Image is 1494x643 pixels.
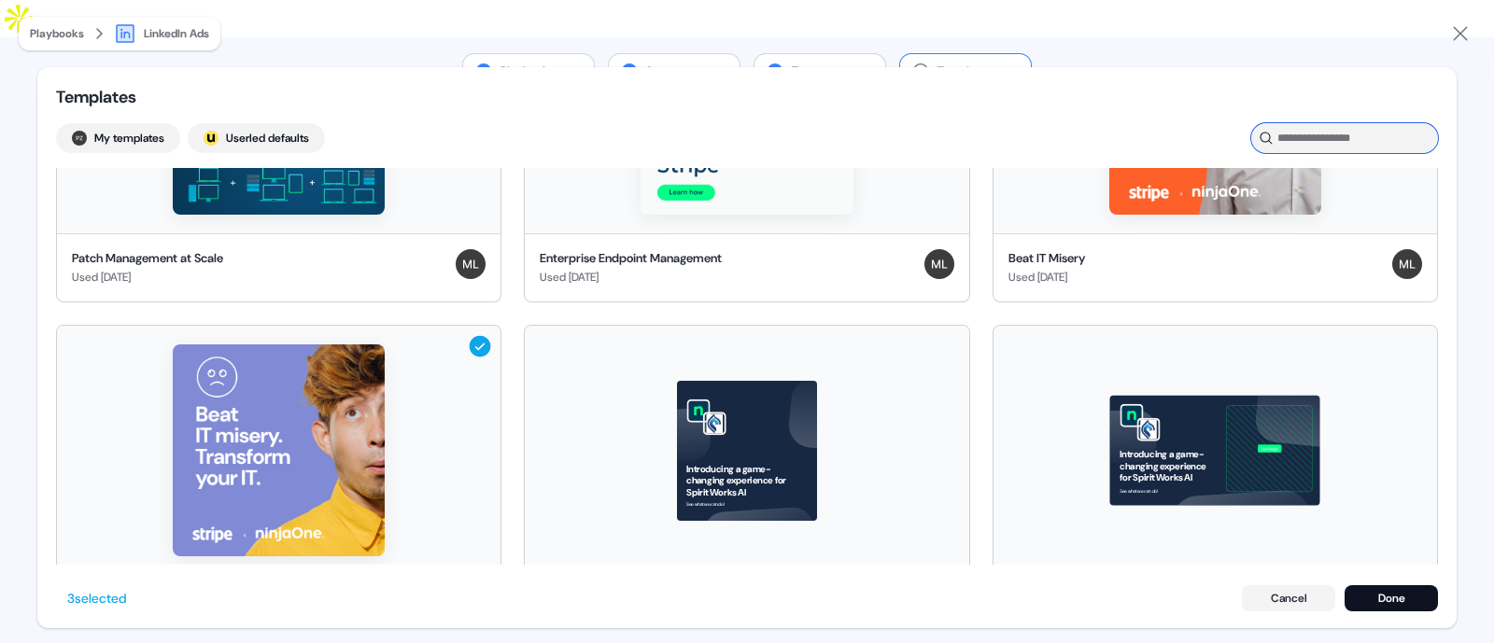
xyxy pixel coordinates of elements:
img: Megan [456,249,486,279]
button: Done [1345,585,1438,611]
button: My templates [56,123,180,153]
button: Setup [609,54,740,88]
img: Megan [924,249,954,279]
img: userled logo [204,131,218,146]
div: LinkedIn Ads [144,24,209,43]
div: Templates [56,86,243,108]
div: ; [204,131,218,146]
button: Close [1449,22,1472,45]
button: Cancel [1242,585,1335,611]
div: Patch Management at Scale [72,249,223,268]
button: Playbooks [30,24,84,43]
div: Enterprise Endpoint Management [540,249,722,268]
button: Templates [900,54,1031,88]
button: userled logo;Userled defaults [188,123,325,153]
img: Beat IT Misery - Purple [173,344,385,556]
button: Playbooks [463,54,594,88]
div: Used [DATE] [1008,268,1085,287]
button: Targets [754,54,885,88]
div: 3 selected [67,589,126,608]
div: Used [DATE] [540,268,722,287]
img: Megan [1392,249,1422,279]
img: Petra [72,131,87,146]
div: Beat IT Misery [1008,249,1085,268]
div: Used [DATE] [72,268,223,287]
button: 3selected [56,583,137,613]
